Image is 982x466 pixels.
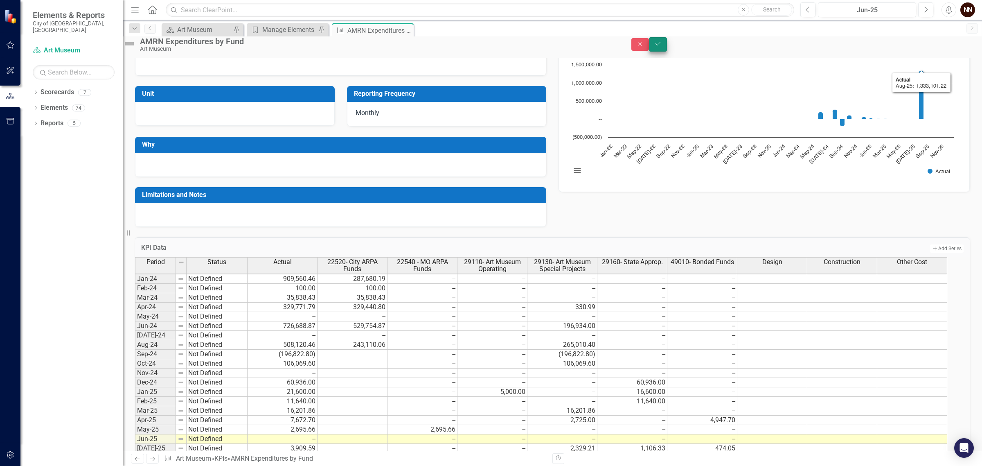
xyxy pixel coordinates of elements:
[187,434,248,444] td: Not Defined
[135,274,176,284] td: Jan-24
[178,407,184,414] img: 8DAGhfEEPCf229AAAAAElFTkSuQmCC
[4,9,18,24] img: ClearPoint Strategy
[869,118,873,119] path: Jan-25, 21,600. Actual.
[884,118,887,119] path: Mar-25, 16,201.86. Actual.
[248,321,318,331] td: 726,688.87
[178,323,184,329] img: 8DAGhfEEPCf229AAAAAElFTkSuQmCC
[318,312,387,321] td: --
[135,321,176,331] td: Jun-24
[178,445,184,452] img: 8DAGhfEEPCf229AAAAAElFTkSuQmCC
[722,144,743,165] text: [DATE]-23
[685,144,700,158] text: Jan-23
[262,25,316,35] div: Manage Elements
[387,303,457,312] td: --
[387,350,457,359] td: --
[527,274,597,284] td: --
[667,331,737,340] td: --
[597,331,667,340] td: --
[527,312,597,321] td: --
[33,10,115,20] span: Elements & Reports
[597,444,667,453] td: 1,106.33
[187,387,248,397] td: Not Defined
[667,359,737,369] td: --
[858,144,873,158] text: Jan-25
[319,258,385,273] span: 22520- City ARPA Funds
[387,387,457,397] td: --
[459,258,525,273] span: 29110- Art Museum Operating
[387,340,457,350] td: --
[248,359,318,369] td: 106,069.60
[135,312,176,321] td: May-24
[140,46,615,52] div: Art Museum
[248,312,318,321] td: --
[389,258,455,273] span: 22540 - MO ARPA Funds
[671,258,734,266] span: 49010- Bonded Funds
[135,369,176,378] td: Nov-24
[178,417,184,423] img: 8DAGhfEEPCf229AAAAAElFTkSuQmCC
[567,61,961,183] div: Chart. Highcharts interactive chart.
[527,350,597,359] td: (196,822.80)
[597,321,667,331] td: --
[178,342,184,348] img: 8DAGhfEEPCf229AAAAAElFTkSuQmCC
[833,109,838,119] path: Aug-24, 265,010.4. Actual.
[597,425,667,434] td: --
[670,144,685,159] text: Nov-22
[457,359,527,369] td: --
[457,425,527,434] td: --
[527,444,597,453] td: 2,329.21
[178,259,185,266] img: 8DAGhfEEPCf229AAAAAElFTkSuQmCC
[597,340,667,350] td: --
[919,70,924,119] path: Aug-25, 1,333,101.22. Actual.
[142,141,542,148] h3: Why
[135,416,176,425] td: Apr-25
[135,378,176,387] td: Dec-24
[387,359,457,369] td: --
[387,444,457,453] td: --
[318,293,387,303] td: 35,838.43
[667,293,737,303] td: --
[187,406,248,416] td: Not Defined
[318,340,387,350] td: 243,110.06
[318,331,387,340] td: --
[387,416,457,425] td: --
[829,144,844,159] text: Sep-24
[72,104,85,111] div: 74
[187,416,248,425] td: Not Defined
[387,274,457,284] td: --
[142,191,542,199] h3: Limitations and Notes
[387,406,457,416] td: --
[187,331,248,340] td: Not Defined
[457,303,527,312] td: --
[960,2,975,17] div: NN
[457,378,527,387] td: --
[248,369,318,378] td: --
[457,434,527,444] td: --
[667,416,737,425] td: 4,947.70
[667,350,737,359] td: --
[457,444,527,453] td: --
[667,303,737,312] td: --
[164,454,546,464] div: » »
[597,397,667,406] td: 11,640.00
[762,258,782,266] span: Design
[527,369,597,378] td: --
[135,387,176,397] td: Jan-25
[847,115,852,119] path: Oct-24, 106,069.6. Actual.
[667,434,737,444] td: --
[529,258,595,273] span: 29130- Art Museum Special Projects
[187,340,248,350] td: Not Defined
[821,5,913,15] div: Jun-25
[667,387,737,397] td: --
[387,312,457,321] td: --
[248,303,318,312] td: 329,771.79
[142,90,331,97] h3: Unit
[527,434,597,444] td: --
[895,144,917,165] text: [DATE]-25
[176,455,211,462] a: Art Museum
[667,340,737,350] td: --
[135,340,176,350] td: Aug-24
[763,6,781,13] span: Search
[527,321,597,331] td: 196,934.00
[187,303,248,312] td: Not Defined
[457,284,527,293] td: --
